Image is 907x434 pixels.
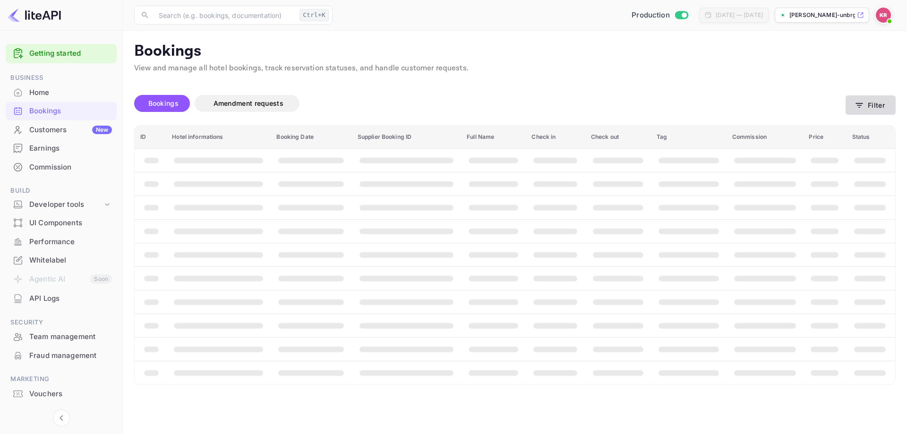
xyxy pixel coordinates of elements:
div: New [92,126,112,134]
a: Team management [6,328,117,345]
div: Earnings [29,143,112,154]
div: Vouchers [6,385,117,403]
div: Whitelabel [6,251,117,270]
div: Bookings [29,106,112,117]
div: Bookings [6,102,117,120]
div: Team management [6,328,117,346]
div: Commission [29,162,112,173]
a: Bookings [6,102,117,119]
div: Team management [29,332,112,342]
div: UI Components [6,214,117,232]
th: Commission [727,126,804,149]
div: Getting started [6,44,117,63]
th: Status [847,126,895,149]
span: Amendment requests [214,99,283,107]
div: Developer tools [6,196,117,213]
span: Security [6,317,117,328]
div: Fraud management [29,350,112,361]
div: account-settings tabs [134,95,846,112]
button: Collapse navigation [53,409,70,426]
span: Production [632,10,670,21]
img: LiteAPI logo [8,8,61,23]
img: Kobus Roux [876,8,891,23]
div: [DATE] — [DATE] [716,11,763,19]
div: API Logs [6,289,117,308]
p: [PERSON_NAME]-unbrg.[PERSON_NAME]... [789,11,855,19]
a: Home [6,84,117,101]
div: Home [6,84,117,102]
a: Commission [6,158,117,176]
th: Tag [651,126,727,149]
a: UI Components [6,214,117,231]
th: Check in [526,126,585,149]
span: Marketing [6,374,117,384]
span: Bookings [148,99,179,107]
a: Vouchers [6,385,117,402]
div: Vouchers [29,389,112,400]
th: Full Name [461,126,526,149]
p: Bookings [134,42,896,61]
div: Fraud management [6,347,117,365]
div: Switch to Sandbox mode [628,10,692,21]
input: Search (e.g. bookings, documentation) [153,6,296,25]
div: API Logs [29,293,112,304]
div: Commission [6,158,117,177]
th: Booking Date [271,126,351,149]
div: UI Components [29,218,112,229]
div: Earnings [6,139,117,158]
th: Check out [585,126,651,149]
th: Hotel informations [166,126,271,149]
a: Fraud management [6,347,117,364]
p: View and manage all hotel bookings, track reservation statuses, and handle customer requests. [134,63,896,74]
span: Build [6,186,117,196]
span: Business [6,73,117,83]
th: Price [803,126,846,149]
div: Customers [29,125,112,136]
a: Earnings [6,139,117,157]
a: Whitelabel [6,251,117,269]
div: Whitelabel [29,255,112,266]
div: Performance [6,233,117,251]
div: CustomersNew [6,121,117,139]
a: API Logs [6,289,117,307]
div: Ctrl+K [299,9,329,21]
th: ID [135,126,166,149]
button: Filter [846,95,896,115]
th: Supplier Booking ID [352,126,461,149]
div: Performance [29,237,112,247]
a: CustomersNew [6,121,117,138]
div: Developer tools [29,199,103,210]
table: booking table [135,126,895,384]
div: Home [29,87,112,98]
a: Performance [6,233,117,250]
a: Getting started [29,48,112,59]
